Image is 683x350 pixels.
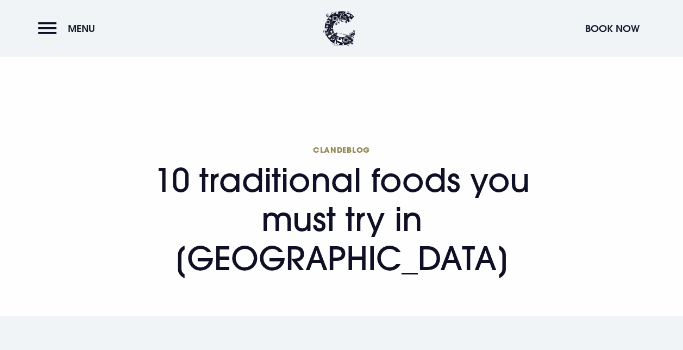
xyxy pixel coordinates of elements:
button: Book Now [580,17,645,40]
h1: 10 traditional foods you must try in [GEOGRAPHIC_DATA] [125,145,559,278]
span: Clandeblog [125,145,559,155]
span: Menu [68,22,95,35]
button: Menu [38,17,101,40]
img: Clandeboye Lodge [323,11,356,46]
